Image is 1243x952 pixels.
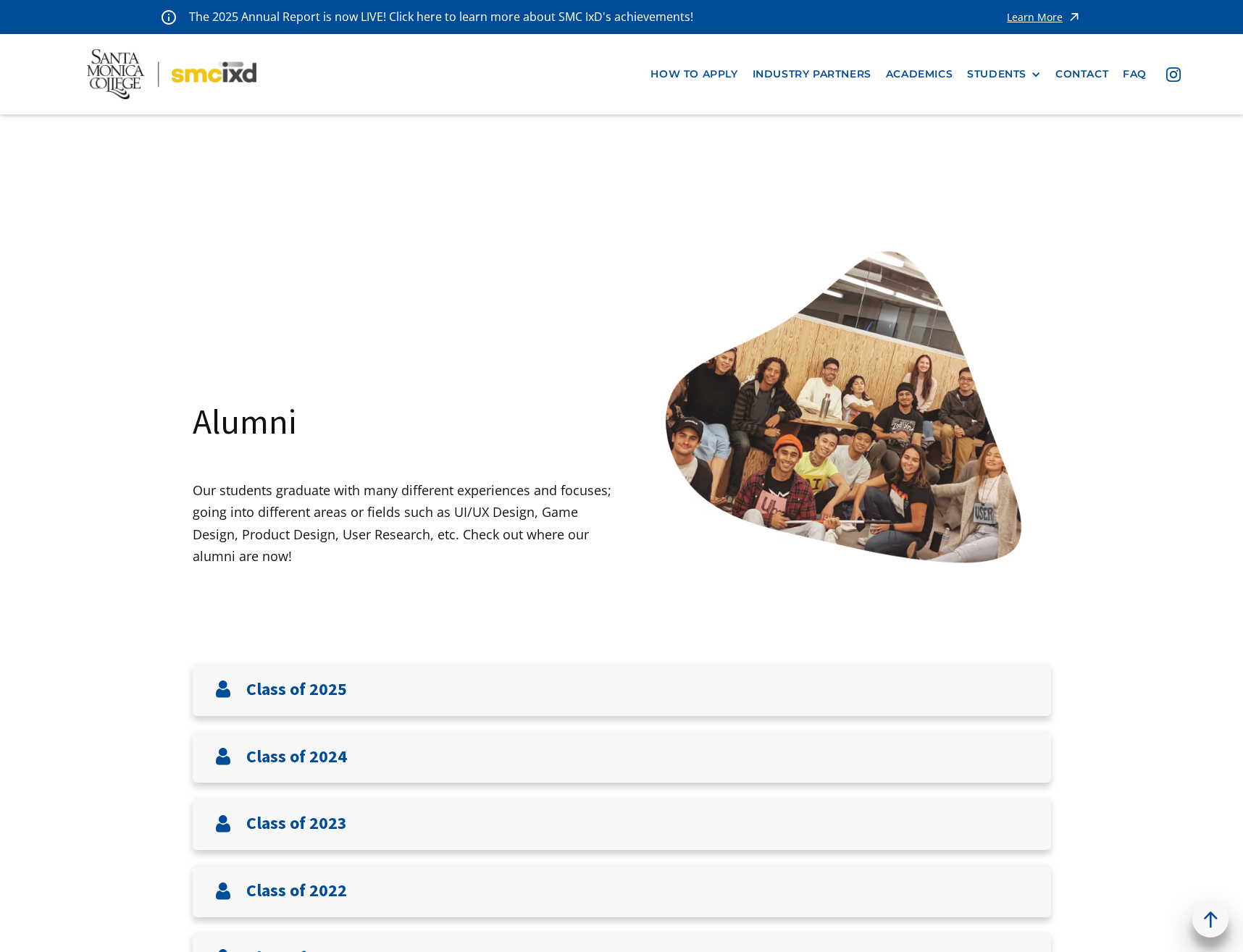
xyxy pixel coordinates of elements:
[193,399,296,444] h1: Alumni
[189,7,695,27] p: The 2025 Annual Report is now LIVE! Click here to learn more about SMC IxD's achievements!
[745,61,879,88] a: industry partners
[879,61,960,88] a: Academics
[1192,901,1229,938] a: back to top
[214,748,232,765] img: User icon
[1007,7,1081,27] a: Learn More
[214,815,232,833] img: User icon
[967,68,1041,80] div: STUDENTS
[1166,67,1181,82] img: icon - instagram
[648,223,1053,604] img: Santa Monica College IxD Students engaging with industry
[1048,61,1116,88] a: contact
[214,681,232,698] img: User icon
[1067,7,1081,27] img: icon - arrow - alert
[246,679,347,700] h3: Class of 2025
[246,746,347,767] h3: Class of 2024
[162,9,176,25] img: icon - information - alert
[246,880,347,901] h3: Class of 2022
[1007,12,1063,22] div: Learn More
[967,68,1026,80] div: STUDENTS
[246,813,347,834] h3: Class of 2023
[193,479,622,568] p: Our students graduate with many different experiences and focuses; going into different areas or ...
[1116,61,1154,88] a: faq
[87,49,256,99] img: Santa Monica College - SMC IxD logo
[214,883,232,900] img: User icon
[643,61,745,88] a: how to apply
